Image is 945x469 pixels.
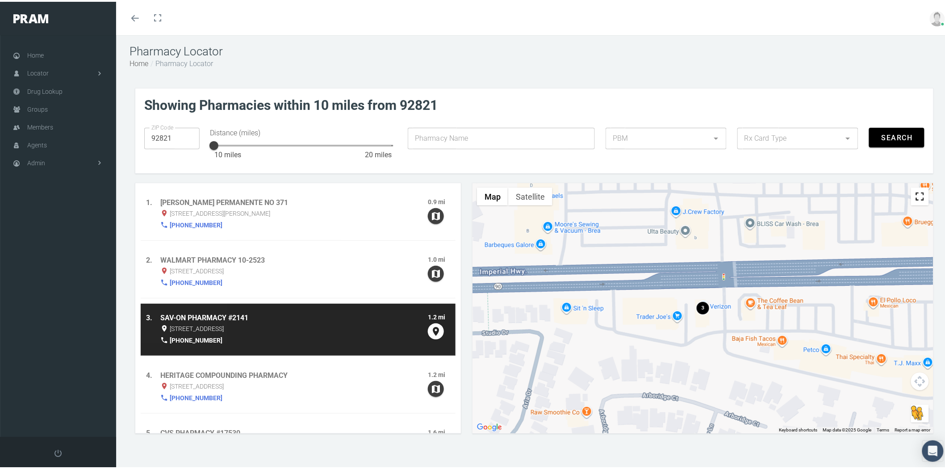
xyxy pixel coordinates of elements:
[13,13,48,21] img: PRAM_20_x_78.png
[146,426,160,460] div: 5.
[930,9,945,25] img: user-placeholder.jpg
[160,253,428,264] div: WALMART PHARMACY 10-2523
[779,425,818,431] button: Keyboard shortcuts
[130,58,148,66] a: Home
[428,368,450,379] div: 1.2 mi
[148,57,213,67] li: Pharmacy Locator
[170,206,271,217] span: [STREET_ADDRESS][PERSON_NAME]
[475,420,504,431] img: Google
[27,117,53,134] span: Members
[881,132,913,140] span: Search
[27,81,63,98] span: Drug Lookup
[911,186,929,204] button: Toggle fullscreen view
[170,332,223,345] a: [PHONE_NUMBER]
[170,275,223,287] a: [PHONE_NUMBER]
[160,426,428,437] div: CVS PHARMACY #17530
[27,99,48,116] span: Groups
[365,148,392,159] div: 20 miles
[27,135,47,152] span: Agents
[146,196,160,230] div: 1.
[170,379,224,390] span: [STREET_ADDRESS]
[895,426,931,431] a: Report a map error
[27,45,44,62] span: Home
[170,264,224,275] span: [STREET_ADDRESS]
[428,253,450,264] div: 1.0 mi
[911,403,929,421] button: Drag Pegman onto the map to open Street View
[877,426,890,431] a: Terms (opens in new tab)
[27,63,49,80] span: Locator
[130,43,939,57] h1: Pharmacy Locator
[428,311,450,322] div: 1.2 mi
[146,368,160,402] div: 4.
[215,148,242,159] div: 10 miles
[508,186,552,204] button: Show satellite imagery
[160,196,428,206] div: [PERSON_NAME] PERMANENTE NO 371
[428,196,450,206] div: 0.9 mi
[170,217,223,230] a: [PHONE_NUMBER]
[146,253,160,287] div: 2.
[922,439,944,460] div: Open Intercom Messenger
[911,371,929,389] button: Map camera controls
[869,126,924,146] button: Search
[475,420,504,431] a: Open this area in Google Maps (opens a new window)
[160,311,428,322] div: SAV-ON PHARMACY #2141
[170,322,224,332] span: [STREET_ADDRESS]
[160,368,428,379] div: HERITAGE COMPOUNDING PHARMACY
[27,153,45,170] span: Admin
[477,186,508,204] button: Show street map
[428,426,450,437] div: 1.6 mi
[210,126,397,137] div: Distance (miles)
[144,96,924,112] h2: Showing Pharmacies within 10 miles from 92821
[823,426,872,431] span: Map data ©2025 Google
[170,390,223,402] a: [PHONE_NUMBER]
[146,311,160,345] div: 3.
[702,303,705,309] span: 3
